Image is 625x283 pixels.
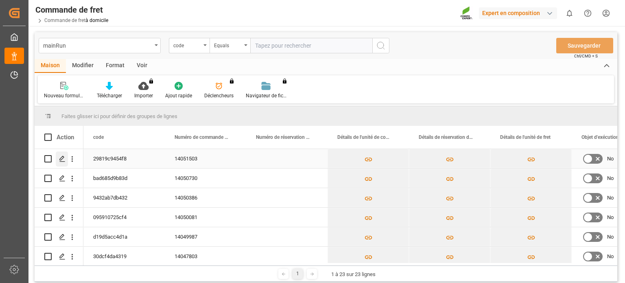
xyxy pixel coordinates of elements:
div: Appuyez sur ESPACE pour sélectionner cette ligne. [35,208,83,227]
font: bad685d9b83d [93,175,127,181]
font: 14050386 [175,195,197,201]
font: Détails de réservation de fret [419,134,480,140]
font: 29819c9454f8 [93,156,127,162]
font: 1 [296,271,299,276]
div: Appuyez sur ESPACE pour sélectionner cette ligne. [35,169,83,188]
span: No [607,189,614,207]
div: Appuyez sur ESPACE pour sélectionner cette ligne. [35,247,83,266]
font: Ajout rapide [165,93,192,99]
font: 14050730 [175,175,197,181]
div: Appuyez sur ESPACE pour sélectionner cette ligne. [35,227,83,247]
div: Appuyez sur ESPACE pour sélectionner cette ligne. [35,149,83,169]
font: code [93,134,104,140]
font: Maison [41,62,60,68]
font: Télécharger [97,93,122,99]
font: d19d5acc4d1a [93,234,127,240]
div: Appuyez sur ESPACE pour sélectionner cette ligne. [35,188,83,208]
font: 14049987 [175,234,197,240]
font: Format [106,62,125,68]
button: ouvrir le menu [210,38,250,53]
font: Faites glisser ici pour définir des groupes de lignes [61,113,177,119]
font: mainRun [43,42,66,49]
div: Equals [214,40,242,49]
font: 30dcf4da4319 [93,253,127,259]
span: No [607,247,614,266]
button: ouvrir le menu [169,38,210,53]
font: Modifier [72,62,94,68]
font: Détails de l'unité de fret [500,134,551,140]
font: 095910725cf4 [93,214,127,220]
font: 1 à 23 sur 23 lignes [331,271,376,277]
font: 9432ab7db432 [93,195,127,201]
input: Tapez pour rechercher [250,38,372,53]
div: code [173,40,201,49]
button: Sauvegarder [556,38,613,53]
button: Expert en composition [479,5,560,21]
font: Numéro de réservation de fret [256,134,320,140]
button: ouvrir le menu [39,38,161,53]
span: No [607,149,614,168]
font: 14050081 [175,214,197,220]
button: bouton de recherche [372,38,389,53]
font: Voir [137,62,147,68]
span: No [607,228,614,246]
font: Nouveau formulaire [44,93,88,99]
font: Ctrl/CMD + S [574,54,598,58]
font: Sauvegarder [568,42,601,49]
span: No [607,169,614,188]
font: Expert en composition [482,10,540,16]
button: afficher 0 nouvelles notifications [560,4,579,22]
span: No [607,208,614,227]
font: Action [57,134,74,141]
font: Commande de fret [35,5,103,15]
font: 14051503 [175,156,197,162]
font: Détails de l'unité de conteneur [337,134,402,140]
button: Centre d'aide [579,4,597,22]
font: 14047803 [175,253,197,259]
img: Screenshot%202023-09-29%20at%2010.02.21.png_1712312052.png [460,6,473,20]
font: Numéro de commande de fret [175,134,238,140]
a: à domicile [85,18,108,23]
